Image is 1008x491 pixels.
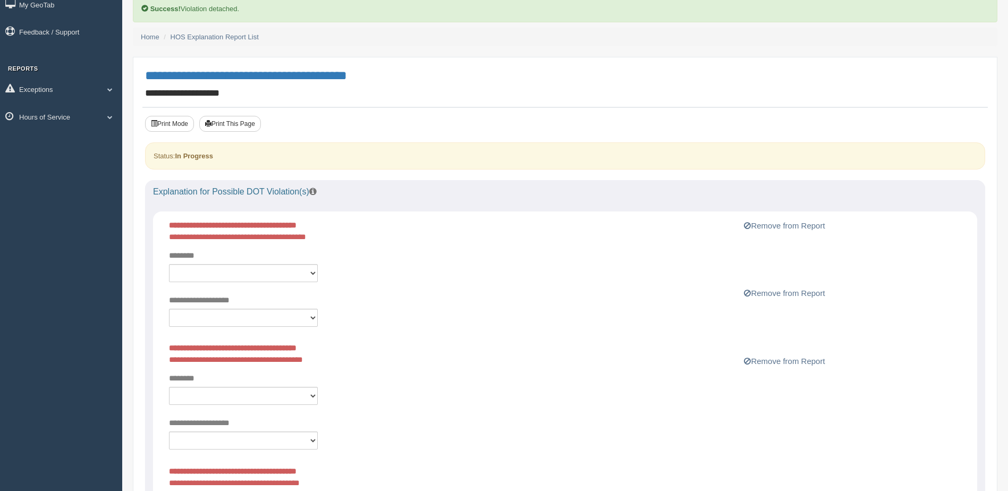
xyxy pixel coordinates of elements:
b: Success! [150,5,181,13]
div: Status: [145,142,985,170]
button: Remove from Report [741,355,828,368]
a: Home [141,33,159,41]
button: Print Mode [145,116,194,132]
button: Remove from Report [741,219,828,232]
div: Explanation for Possible DOT Violation(s) [145,180,985,204]
button: Print This Page [199,116,261,132]
a: HOS Explanation Report List [171,33,259,41]
strong: In Progress [175,152,213,160]
button: Remove from Report [741,287,828,300]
